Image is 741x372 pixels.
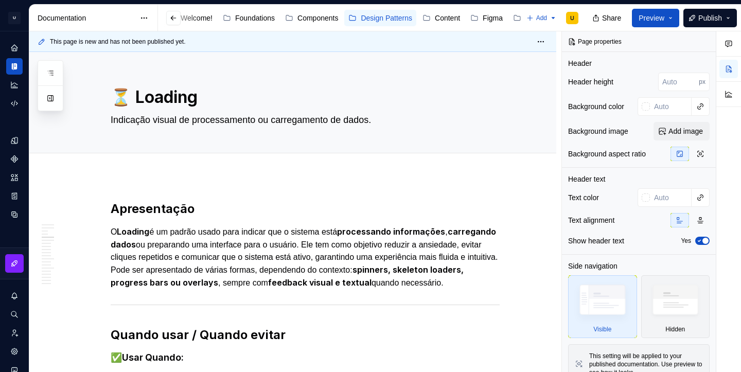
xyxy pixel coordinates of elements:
a: Data sources [6,206,23,223]
div: Side navigation [568,261,617,271]
a: Changelog [509,10,564,26]
strong: Loading [117,226,149,237]
div: Page tree [164,8,521,28]
button: Notifications [6,288,23,304]
span: Share [602,13,621,23]
span: Publish [698,13,722,23]
span: Preview [639,13,664,23]
label: Yes [681,237,691,245]
button: Preview [632,9,679,27]
textarea: Indicação visual de processamento ou carregamento de dados. [109,112,498,128]
div: U [8,12,21,24]
strong: Usar Quando: [122,352,184,363]
a: Invite team [6,325,23,341]
h4: ✅ [111,351,500,364]
a: Storybook stories [6,188,23,204]
a: Analytics [6,77,23,93]
div: Hidden [641,275,710,338]
div: Header [568,58,592,68]
span: This page is new and has not been published yet. [50,38,186,46]
button: Add [523,11,560,25]
div: Components [297,13,338,23]
button: Search ⌘K [6,306,23,323]
div: Header height [568,77,613,87]
div: Figma [483,13,503,23]
p: O é um padrão usado para indicar que o sistema está , ou preparando uma interface para o usuário.... [111,225,500,289]
a: Design Patterns [344,10,416,26]
a: Components [6,151,23,167]
h2: Apresentação [111,201,500,217]
button: Publish [683,9,737,27]
div: Background color [568,101,624,112]
div: Text alignment [568,215,614,225]
p: px [699,78,705,86]
div: Hidden [665,325,685,333]
span: Add [536,14,547,22]
input: Auto [650,188,692,207]
a: Design tokens [6,132,23,149]
div: Foundations [235,13,275,23]
div: Design Patterns [361,13,412,23]
div: Show header text [568,236,624,246]
div: Visible [593,325,611,333]
div: U [570,14,574,22]
span: Add image [668,126,703,136]
a: Settings [6,343,23,360]
a: Foundations [219,10,279,26]
button: Share [587,9,628,27]
a: Content [418,10,464,26]
div: Text color [568,192,599,203]
div: Background aspect ratio [568,149,646,159]
a: Components [281,10,342,26]
a: Documentation [6,58,23,75]
strong: processando informações [337,226,445,237]
a: Code automation [6,95,23,112]
strong: Quando usar / Quando evitar [111,327,286,342]
button: U [2,7,27,29]
a: Figma [466,10,507,26]
div: Visible [568,275,637,338]
strong: feedback visual e textual [268,277,372,288]
div: Documentation [38,13,135,23]
div: Content [435,13,460,23]
input: Auto [650,97,692,116]
a: Home [6,40,23,56]
button: Add image [654,122,710,140]
div: Header text [568,174,605,184]
div: Background image [568,126,628,136]
a: Assets [6,169,23,186]
input: Auto [658,73,699,91]
textarea: ⏳ Loading [109,85,498,110]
